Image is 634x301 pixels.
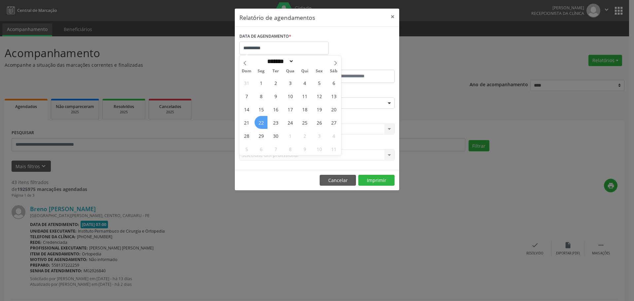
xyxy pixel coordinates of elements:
[255,103,267,116] span: Setembro 15, 2025
[269,142,282,155] span: Outubro 7, 2025
[294,58,316,65] input: Year
[269,76,282,89] span: Setembro 2, 2025
[255,142,267,155] span: Outubro 6, 2025
[284,116,297,129] span: Setembro 24, 2025
[284,129,297,142] span: Outubro 1, 2025
[298,142,311,155] span: Outubro 9, 2025
[319,59,395,70] label: ATÉ
[269,129,282,142] span: Setembro 30, 2025
[313,129,326,142] span: Outubro 3, 2025
[254,69,268,73] span: Seg
[239,31,291,42] label: DATA DE AGENDAMENTO
[313,76,326,89] span: Setembro 5, 2025
[327,103,340,116] span: Setembro 20, 2025
[327,142,340,155] span: Outubro 11, 2025
[239,69,254,73] span: Dom
[265,58,294,65] select: Month
[240,103,253,116] span: Setembro 14, 2025
[298,103,311,116] span: Setembro 18, 2025
[327,69,341,73] span: Sáb
[268,69,283,73] span: Ter
[386,9,399,25] button: Close
[240,90,253,102] span: Setembro 7, 2025
[255,90,267,102] span: Setembro 8, 2025
[298,129,311,142] span: Outubro 2, 2025
[298,90,311,102] span: Setembro 11, 2025
[313,90,326,102] span: Setembro 12, 2025
[284,76,297,89] span: Setembro 3, 2025
[327,129,340,142] span: Outubro 4, 2025
[269,103,282,116] span: Setembro 16, 2025
[298,69,312,73] span: Qui
[240,76,253,89] span: Agosto 31, 2025
[284,90,297,102] span: Setembro 10, 2025
[298,116,311,129] span: Setembro 25, 2025
[284,103,297,116] span: Setembro 17, 2025
[313,103,326,116] span: Setembro 19, 2025
[240,116,253,129] span: Setembro 21, 2025
[255,76,267,89] span: Setembro 1, 2025
[239,13,315,22] h5: Relatório de agendamentos
[283,69,298,73] span: Qua
[313,116,326,129] span: Setembro 26, 2025
[327,90,340,102] span: Setembro 13, 2025
[327,76,340,89] span: Setembro 6, 2025
[269,116,282,129] span: Setembro 23, 2025
[255,129,267,142] span: Setembro 29, 2025
[313,142,326,155] span: Outubro 10, 2025
[358,175,395,186] button: Imprimir
[298,76,311,89] span: Setembro 4, 2025
[320,175,356,186] button: Cancelar
[255,116,267,129] span: Setembro 22, 2025
[327,116,340,129] span: Setembro 27, 2025
[269,90,282,102] span: Setembro 9, 2025
[240,142,253,155] span: Outubro 5, 2025
[284,142,297,155] span: Outubro 8, 2025
[312,69,327,73] span: Sex
[240,129,253,142] span: Setembro 28, 2025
